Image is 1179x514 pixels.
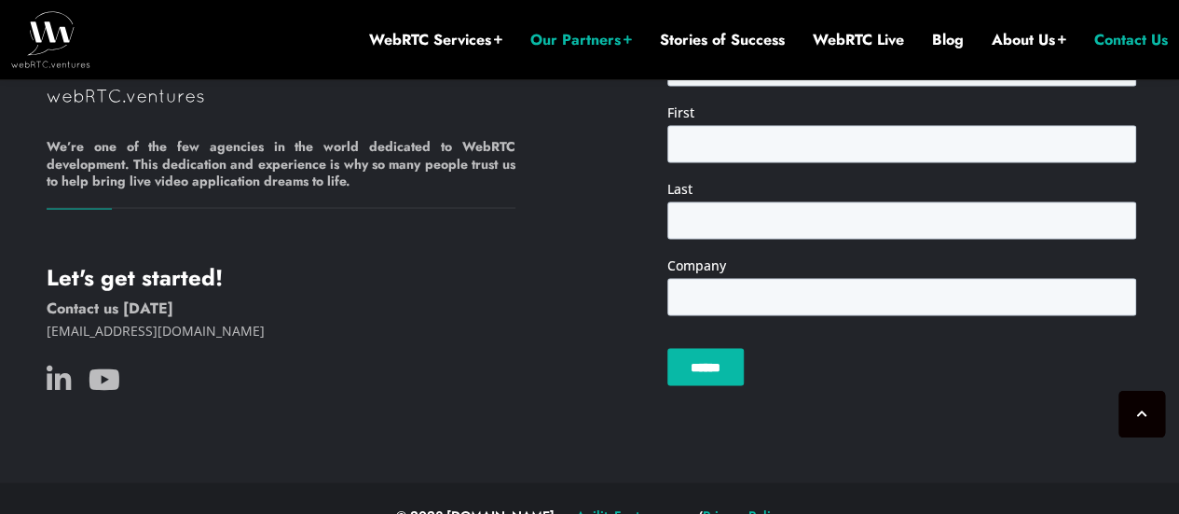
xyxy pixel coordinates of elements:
[660,30,785,50] a: Stories of Success
[47,137,515,208] h6: We’re one of the few agencies in the world dedicated to WebRTC development. This dedication and e...
[530,30,632,50] a: Our Partners
[47,321,265,339] a: [EMAIL_ADDRESS][DOMAIN_NAME]
[813,30,904,50] a: WebRTC Live
[47,297,173,318] a: Contact us [DATE]
[11,11,90,67] img: WebRTC.ventures
[1094,30,1168,50] a: Contact Us
[47,263,515,291] h4: Let's get started!
[369,30,502,50] a: WebRTC Services
[992,30,1066,50] a: About Us
[932,30,964,50] a: Blog
[667,26,1136,417] iframe: Form 0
